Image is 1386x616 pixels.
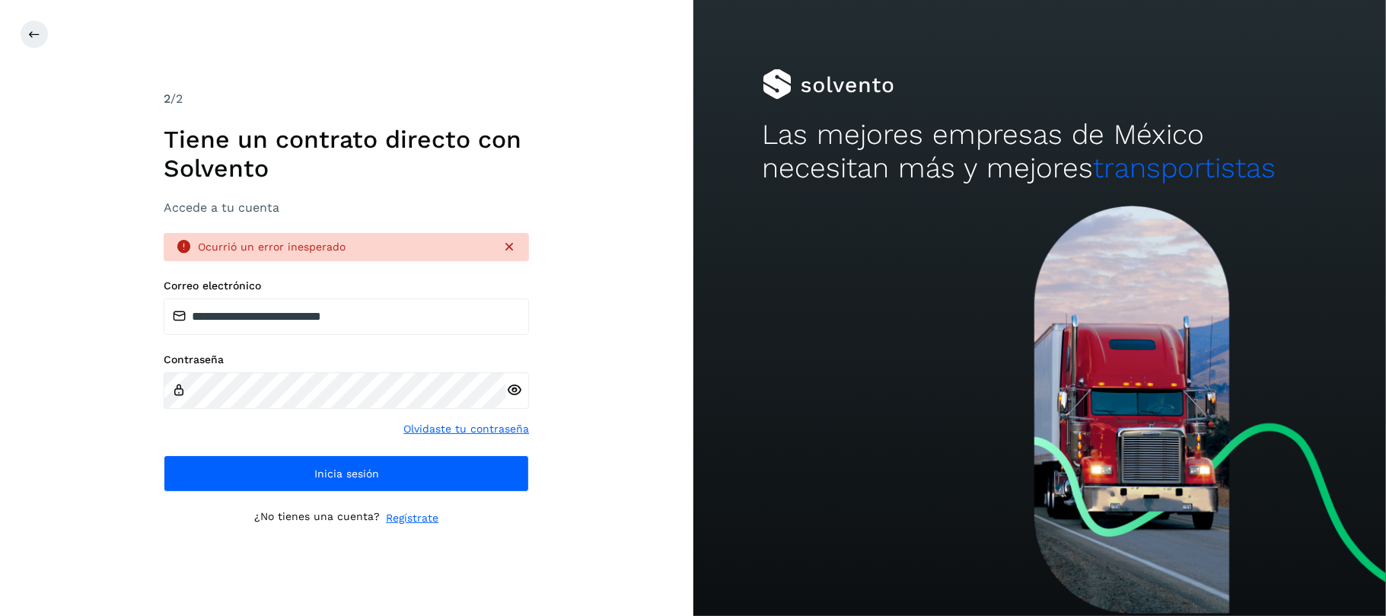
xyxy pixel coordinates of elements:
[164,353,529,366] label: Contraseña
[164,91,170,106] span: 2
[254,510,380,526] p: ¿No tienes una cuenta?
[164,125,529,184] h1: Tiene un contrato directo con Solvento
[386,510,438,526] a: Regístrate
[314,468,379,479] span: Inicia sesión
[403,421,529,437] a: Olvidaste tu contraseña
[198,239,489,255] div: Ocurrió un error inesperado
[164,455,529,492] button: Inicia sesión
[164,279,529,292] label: Correo electrónico
[1094,152,1276,184] span: transportistas
[763,118,1317,186] h2: Las mejores empresas de México necesitan más y mejores
[164,90,529,108] div: /2
[164,200,529,215] h3: Accede a tu cuenta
